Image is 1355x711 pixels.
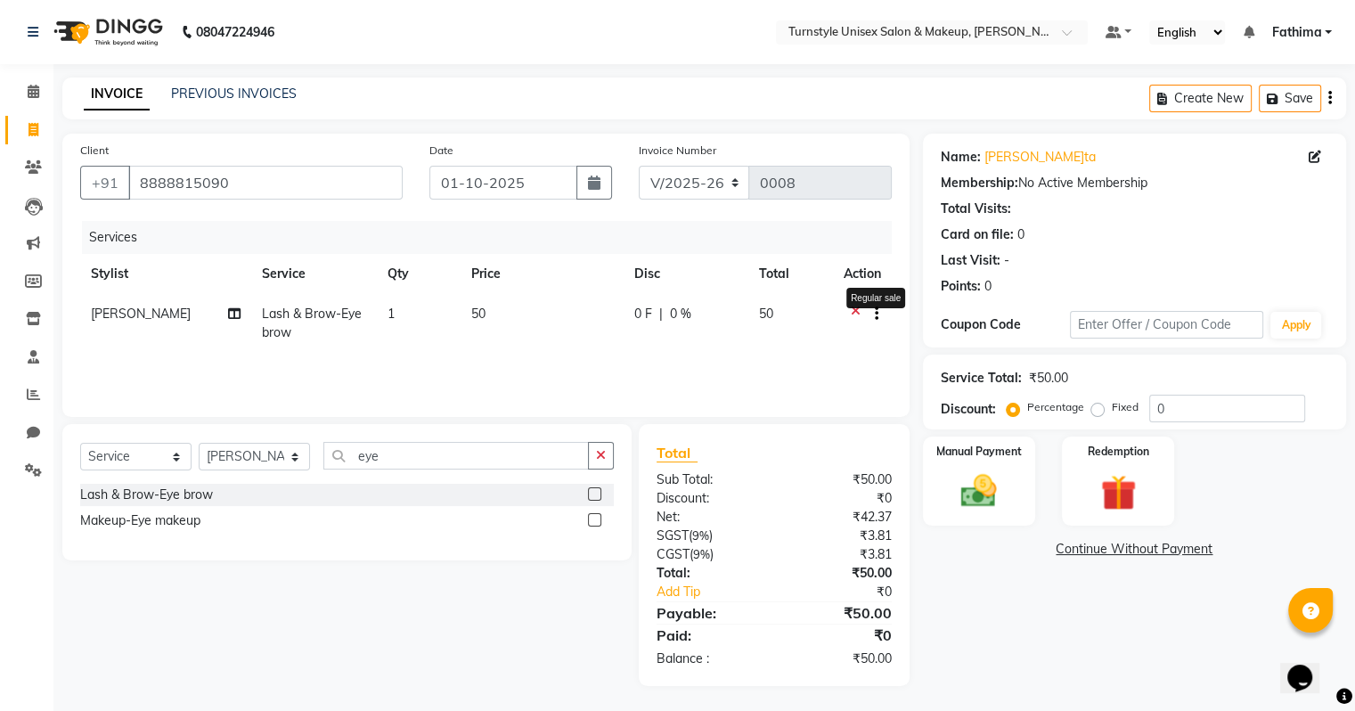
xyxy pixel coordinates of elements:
[1112,399,1139,415] label: Fixed
[941,315,1070,334] div: Coupon Code
[941,174,1328,192] div: No Active Membership
[643,650,774,668] div: Balance :
[759,306,773,322] span: 50
[796,583,904,601] div: ₹0
[693,547,710,561] span: 9%
[941,277,981,296] div: Points:
[941,369,1022,388] div: Service Total:
[624,254,748,294] th: Disc
[262,306,362,340] span: Lash & Brow-Eye brow
[323,442,589,470] input: Search or Scan
[1090,470,1147,515] img: _gift.svg
[657,546,690,562] span: CGST
[45,7,167,57] img: logo
[643,625,774,646] div: Paid:
[774,564,905,583] div: ₹50.00
[643,545,774,564] div: ( )
[80,254,251,294] th: Stylist
[941,251,1000,270] div: Last Visit:
[1088,444,1149,460] label: Redemption
[941,200,1011,218] div: Total Visits:
[128,166,403,200] input: Search by Name/Mobile/Email/Code
[774,489,905,508] div: ₹0
[82,221,905,254] div: Services
[429,143,453,159] label: Date
[80,511,200,530] div: Makeup-Eye makeup
[941,148,981,167] div: Name:
[643,583,796,601] a: Add Tip
[1280,640,1337,693] iframe: chat widget
[461,254,624,294] th: Price
[1270,312,1321,339] button: Apply
[1070,311,1264,339] input: Enter Offer / Coupon Code
[1149,85,1252,112] button: Create New
[950,470,1008,511] img: _cash.svg
[774,602,905,624] div: ₹50.00
[936,444,1022,460] label: Manual Payment
[80,486,213,504] div: Lash & Brow-Eye brow
[84,78,150,110] a: INVOICE
[774,650,905,668] div: ₹50.00
[251,254,377,294] th: Service
[833,254,892,294] th: Action
[1259,85,1321,112] button: Save
[1027,399,1084,415] label: Percentage
[639,143,716,159] label: Invoice Number
[377,254,461,294] th: Qty
[196,7,274,57] b: 08047224946
[670,305,691,323] span: 0 %
[80,143,109,159] label: Client
[1017,225,1024,244] div: 0
[692,528,709,543] span: 9%
[471,306,486,322] span: 50
[643,489,774,508] div: Discount:
[774,527,905,545] div: ₹3.81
[657,527,689,543] span: SGST
[659,305,663,323] span: |
[774,625,905,646] div: ₹0
[748,254,833,294] th: Total
[846,288,905,308] div: Regular sale
[91,306,191,322] span: [PERSON_NAME]
[984,148,1096,167] a: [PERSON_NAME]ta
[1004,251,1009,270] div: -
[774,470,905,489] div: ₹50.00
[1029,369,1068,388] div: ₹50.00
[643,508,774,527] div: Net:
[984,277,992,296] div: 0
[774,508,905,527] div: ₹42.37
[941,400,996,419] div: Discount:
[643,527,774,545] div: ( )
[926,540,1343,559] a: Continue Without Payment
[634,305,652,323] span: 0 F
[171,86,297,102] a: PREVIOUS INVOICES
[657,444,698,462] span: Total
[80,166,130,200] button: +91
[643,564,774,583] div: Total:
[774,545,905,564] div: ₹3.81
[643,470,774,489] div: Sub Total:
[941,174,1018,192] div: Membership:
[868,305,878,323] button: Regular sale
[643,602,774,624] div: Payable:
[1271,23,1321,42] span: Fathima
[388,306,395,322] span: 1
[941,225,1014,244] div: Card on file:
